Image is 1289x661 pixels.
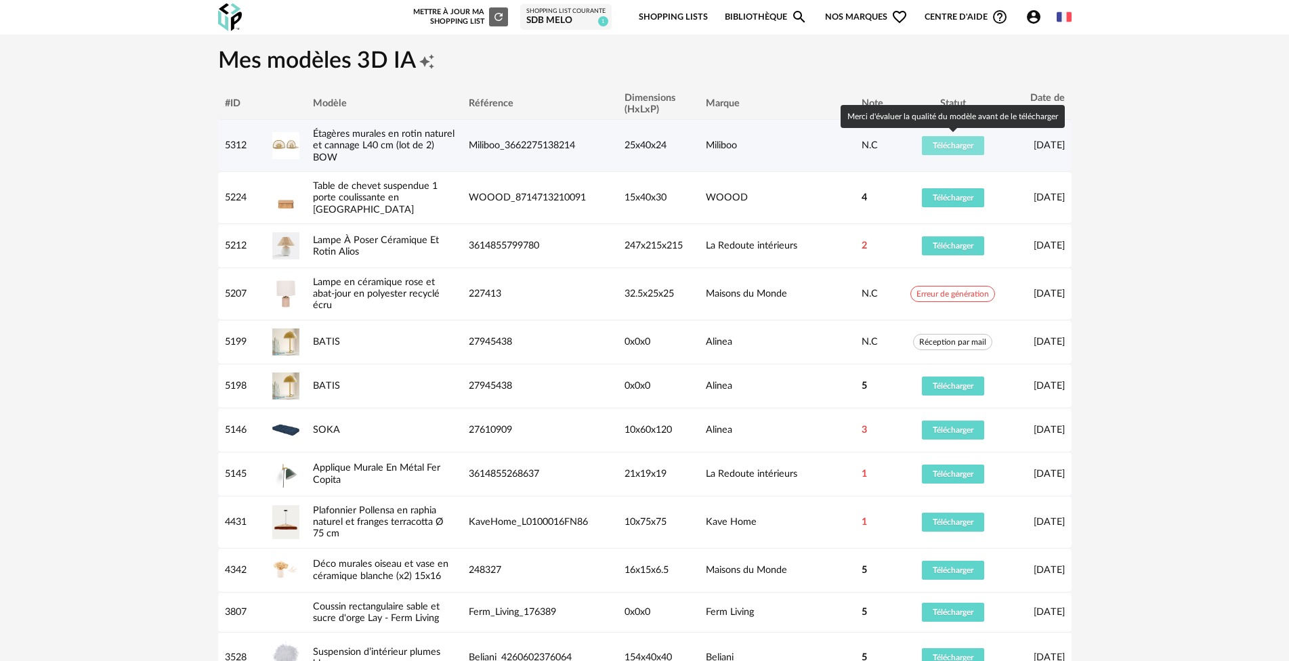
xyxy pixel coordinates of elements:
[699,424,855,435] div: Alinea
[933,518,973,526] span: Télécharger
[469,381,512,391] span: 27945438
[618,516,699,528] div: 10x75x75
[218,192,266,203] div: 5224
[902,98,1004,109] div: Statut
[218,140,266,151] div: 5312
[910,286,995,302] span: Erreur de génération
[618,564,699,576] div: 16x15x6.5
[313,235,439,257] a: Lampe À Poser Céramique Et Rotin Alios
[469,337,512,347] span: 27945438
[933,194,973,202] span: Télécharger
[699,516,855,528] div: Kave Home
[992,9,1008,25] span: Help Circle Outline icon
[933,566,973,574] span: Télécharger
[526,7,606,16] div: Shopping List courante
[862,424,867,435] span: 3
[862,380,867,391] span: 5
[933,382,973,390] span: Télécharger
[699,564,855,576] div: Maisons du Monde
[306,98,462,109] div: Modèle
[1004,288,1072,299] div: [DATE]
[469,565,501,575] span: 248327
[526,15,606,27] div: sdb melo
[933,142,973,150] span: Télécharger
[1026,9,1048,25] span: Account Circle icon
[1004,380,1072,391] div: [DATE]
[469,469,539,479] span: 3614855268637
[410,7,508,26] div: Mettre à jour ma Shopping List
[891,9,908,25] span: Heart Outline icon
[272,372,299,400] img: BATIS
[862,564,867,576] span: 5
[218,424,266,435] div: 5146
[313,277,440,311] a: Lampe en céramique rose et abat-jour en polyester recyclé écru
[1004,424,1072,435] div: [DATE]
[1004,516,1072,528] div: [DATE]
[699,288,855,299] div: Maisons du Monde
[862,289,878,299] span: N.C
[1057,9,1072,24] img: fr
[862,468,867,479] span: 1
[218,516,266,528] div: 4431
[933,242,973,250] span: Télécharger
[492,13,505,20] span: Refresh icon
[699,98,855,109] div: Marque
[272,461,299,488] img: Applique Murale En Métal Fer Copita
[218,98,266,109] div: #ID
[469,192,586,202] span: WOOOD_8714713210091
[598,16,608,26] span: 1
[862,240,867,251] span: 2
[272,505,299,539] img: Plafonnier Pollensa en raphia naturel et franges terracotta Ø 75 cm
[218,240,266,251] div: 5212
[469,425,512,435] span: 27610909
[699,468,855,479] div: La Redoute intérieurs
[933,426,973,434] span: Télécharger
[313,381,340,391] a: BATIS
[469,240,539,251] span: 3614855799780
[618,240,699,251] div: 247x215x215
[862,140,878,150] span: N.C
[618,468,699,479] div: 21x19x19
[922,236,984,255] button: Télécharger
[922,513,984,532] button: Télécharger
[699,192,855,203] div: WOOOD
[925,9,1008,25] span: Centre d'aideHelp Circle Outline icon
[313,505,444,539] a: Plafonnier Pollensa en raphia naturel et franges terracotta Ø 75 cm
[933,470,973,478] span: Télécharger
[825,1,908,33] span: Nos marques
[841,105,1065,128] div: Merci d'évaluer la qualité du modèle avant de le télécharger
[218,3,242,31] img: OXP
[699,336,855,347] div: Alinea
[218,47,1072,77] h1: Mes modèles 3D IA
[313,181,438,215] a: Table de chevet suspendue 1 porte coulissante en [GEOGRAPHIC_DATA]
[922,136,984,155] button: Télécharger
[419,47,435,77] span: Creation icon
[618,424,699,435] div: 10x60x120
[618,380,699,391] div: 0x0x0
[862,192,867,203] span: 4
[272,557,299,584] img: Déco murales oiseau et vase en céramique blanche (x2) 15x16
[725,1,807,33] a: BibliothèqueMagnify icon
[272,417,299,444] img: SOKA
[699,380,855,391] div: Alinea
[272,232,299,259] img: Lampe À Poser Céramique Et Rotin Alios
[618,288,699,299] div: 32.5x25x25
[855,98,902,109] div: Note
[313,425,340,435] a: SOKA
[218,468,266,479] div: 5145
[218,336,266,347] div: 5199
[618,140,699,151] div: 25x40x24
[862,337,878,347] span: N.C
[218,564,266,576] div: 4342
[922,561,984,580] button: Télécharger
[272,328,299,356] img: BATIS
[1004,336,1072,347] div: [DATE]
[1004,140,1072,151] div: [DATE]
[618,92,699,116] div: Dimensions (HxLxP)
[272,132,299,159] img: Étagères murales en rotin naturel et cannage L40 cm (lot de 2) BOW
[618,192,699,203] div: 15x40x30
[699,240,855,251] div: La Redoute intérieurs
[922,421,984,440] button: Télécharger
[1004,564,1072,576] div: [DATE]
[862,516,867,528] span: 1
